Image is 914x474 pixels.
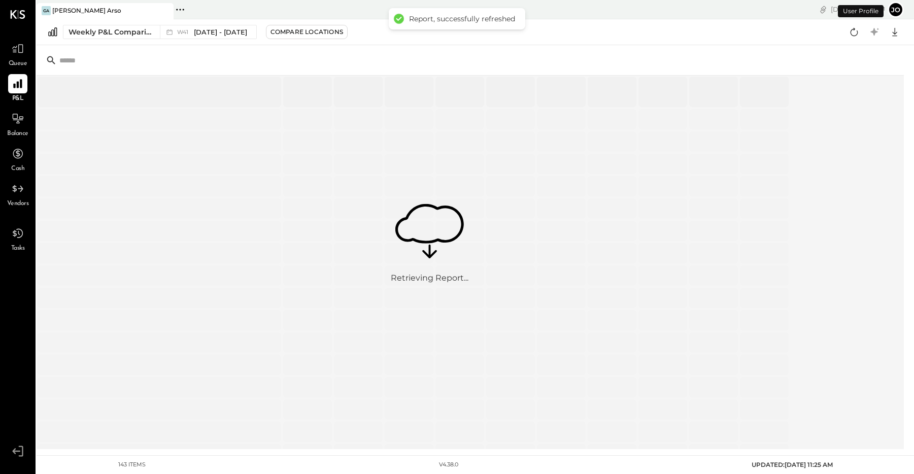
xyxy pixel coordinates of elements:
[1,74,35,104] a: P&L
[1,144,35,174] a: Cash
[270,27,343,36] div: Compare Locations
[52,6,121,15] div: [PERSON_NAME] Arso
[118,461,146,469] div: 143 items
[838,5,884,17] div: User Profile
[177,29,191,35] span: W41
[7,199,29,209] span: Vendors
[818,4,828,15] div: copy link
[439,461,458,469] div: v 4.38.0
[63,25,257,39] button: Weekly P&L Comparison W41[DATE] - [DATE]
[1,109,35,139] a: Balance
[391,273,468,284] div: Retrieving Report...
[1,224,35,253] a: Tasks
[409,14,515,23] div: Report, successfully refreshed
[42,6,51,15] div: GA
[1,179,35,209] a: Vendors
[194,27,247,37] span: [DATE] - [DATE]
[9,59,27,69] span: Queue
[266,25,348,39] button: Compare Locations
[831,5,885,14] div: [DATE]
[888,2,904,18] button: jo
[69,27,154,37] div: Weekly P&L Comparison
[11,164,24,174] span: Cash
[752,461,833,468] span: UPDATED: [DATE] 11:25 AM
[12,94,24,104] span: P&L
[1,39,35,69] a: Queue
[11,244,25,253] span: Tasks
[7,129,28,139] span: Balance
